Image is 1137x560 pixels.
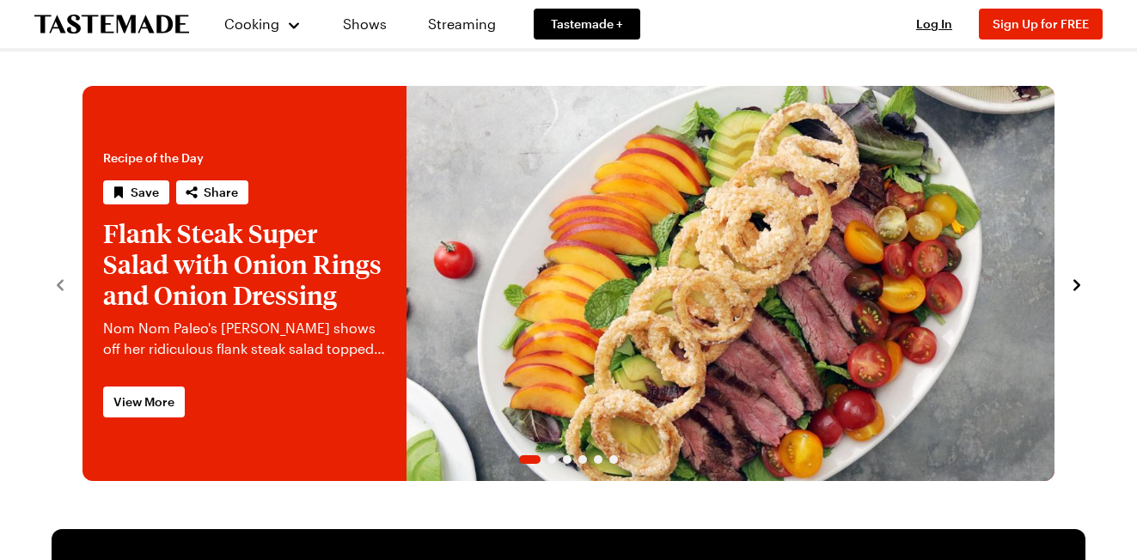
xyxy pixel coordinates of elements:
span: Go to slide 6 [609,455,618,464]
span: Go to slide 1 [519,455,541,464]
span: Go to slide 2 [547,455,556,464]
button: Save recipe [103,180,169,204]
span: Log In [916,16,952,31]
span: Share [204,184,238,201]
span: View More [113,393,174,411]
button: Cooking [223,3,302,45]
span: Go to slide 4 [578,455,587,464]
div: 1 / 6 [83,86,1054,481]
span: Tastemade + [551,15,623,33]
button: navigate to next item [1068,273,1085,294]
a: Tastemade + [534,9,640,40]
span: Cooking [224,15,279,32]
span: Sign Up for FREE [993,16,1089,31]
button: Log In [900,15,969,33]
button: Share [176,180,248,204]
a: To Tastemade Home Page [34,15,189,34]
span: Save [131,184,159,201]
button: Sign Up for FREE [979,9,1103,40]
a: View More [103,387,185,417]
button: navigate to previous item [52,273,69,294]
span: Go to slide 3 [563,455,572,464]
span: Go to slide 5 [594,455,602,464]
